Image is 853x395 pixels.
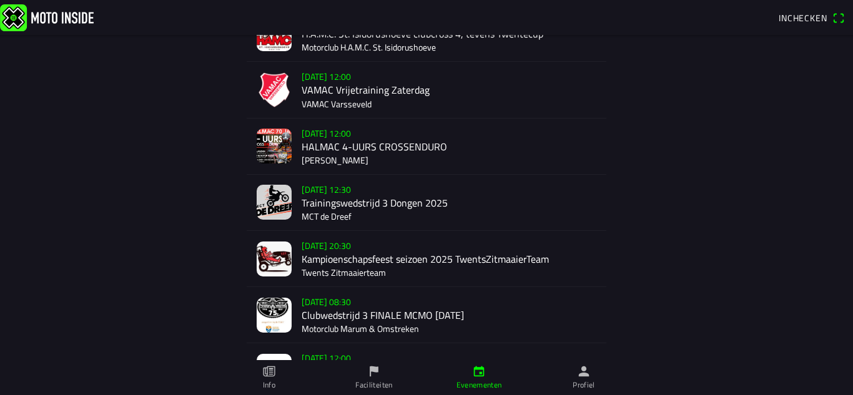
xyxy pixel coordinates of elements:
ion-icon: person [577,364,591,378]
img: Q64ZTDhyUiaRHvaZ72GlsHQIyvLOgsUgZS6dcXa8.jpg [257,241,292,276]
a: Incheckenqr scanner [772,7,851,28]
ion-icon: paper [262,364,276,378]
img: udXvP7Q40fbfxa2ax9mk5mhe0p4WM8gNconRuIYX.jpg [257,354,292,389]
img: v9dGZK5reyYm73L8fVLQfsKLiH63YLQ0bKJGJFiz.png [257,72,292,107]
a: [DATE] 12:00VAMAC Vrijetraining ZaterdagVAMAC Varsseveld [247,62,606,118]
ion-label: Evenementen [456,379,502,391]
ion-icon: flag [367,364,381,378]
span: Inchecken [779,11,827,24]
ion-label: Info [263,379,275,391]
a: [DATE] 12:00HALMAC 4-UURS CROSSENDURO[PERSON_NAME] [247,119,606,175]
a: [DATE] 20:30Kampioenschapsfeest seizoen 2025 TwentsZitmaaierTeamTwents Zitmaaierteam [247,231,606,287]
img: lOLSn726VxCaGFNnlaZ6XcwBmXzx7kLs7LJ84tf7.jpg [257,185,292,220]
a: [DATE] 12:30Trainingswedstrijd 3 Dongen 2025MCT de Dreef [247,175,606,231]
img: LbgcGXuqXOdSySK6PB7o2dOaBt0ybU5wRIfe5Jy9.jpeg [257,298,292,333]
img: bD1QfD7cjjvvy8tJsAtyZsr4i7dTRjiIDKDsOcfj.jpg [257,129,292,163]
a: [DATE] 08:30Clubwedstrijd 3 FINALE MCMO [DATE]Motorclub Marum & Omstreken [247,287,606,343]
ion-icon: calendar [472,364,486,378]
ion-label: Profiel [573,379,595,391]
ion-label: Faciliteiten [355,379,392,391]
